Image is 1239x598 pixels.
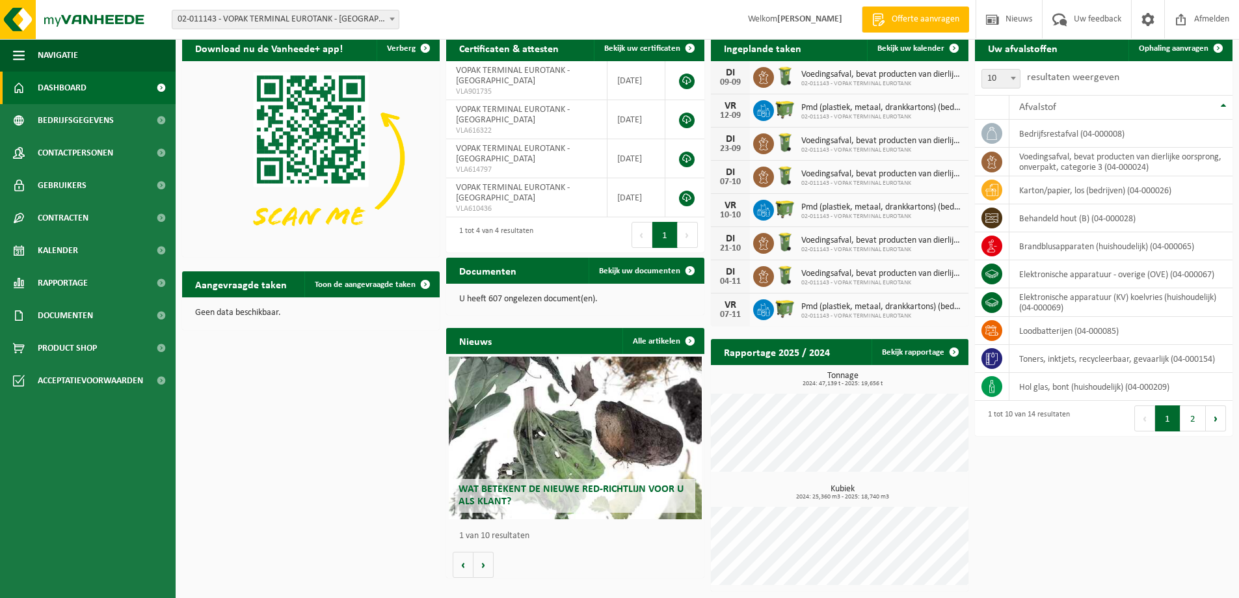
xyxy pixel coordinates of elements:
[456,165,596,175] span: VLA614797
[801,180,962,187] span: 02-011143 - VOPAK TERMINAL EUROTANK
[38,267,88,299] span: Rapportage
[446,258,529,283] h2: Documenten
[888,13,963,26] span: Offerte aanvragen
[774,65,796,87] img: WB-0140-HPE-GN-50
[38,72,87,104] span: Dashboard
[717,101,743,111] div: VR
[678,222,698,248] button: Next
[717,372,968,387] h3: Tonnage
[456,126,596,136] span: VLA616322
[607,139,666,178] td: [DATE]
[182,35,356,61] h2: Download nu de Vanheede+ app!
[774,264,796,286] img: WB-0140-HPE-GN-50
[652,222,678,248] button: 1
[195,308,427,318] p: Geen data beschikbaar.
[717,310,743,319] div: 07-11
[1027,72,1119,83] label: resultaten weergeven
[622,328,703,354] a: Alle artikelen
[717,200,743,211] div: VR
[1009,176,1232,204] td: karton/papier, los (bedrijven) (04-000026)
[1128,35,1231,61] a: Ophaling aanvragen
[446,35,572,61] h2: Certificaten & attesten
[456,87,596,97] span: VLA901735
[981,69,1020,88] span: 10
[801,70,962,80] span: Voedingsafval, bevat producten van dierlijke oorsprong, onverpakt, categorie 3
[801,302,962,312] span: Pmd (plastiek, metaal, drankkartons) (bedrijven)
[774,231,796,253] img: WB-0140-HPE-GN-50
[717,244,743,253] div: 21-10
[877,44,944,53] span: Bekijk uw kalender
[801,202,962,213] span: Pmd (plastiek, metaal, drankkartons) (bedrijven)
[1019,102,1056,113] span: Afvalstof
[1134,405,1155,431] button: Previous
[867,35,967,61] a: Bekijk uw kalender
[717,234,743,244] div: DI
[1139,44,1208,53] span: Ophaling aanvragen
[1206,405,1226,431] button: Next
[456,183,570,203] span: VOPAK TERMINAL EUROTANK - [GEOGRAPHIC_DATA]
[777,14,842,24] strong: [PERSON_NAME]
[774,98,796,120] img: WB-1100-HPE-GN-50
[1009,260,1232,288] td: elektronische apparatuur - overige (OVE) (04-000067)
[717,134,743,144] div: DI
[801,213,962,221] span: 02-011143 - VOPAK TERMINAL EUROTANK
[387,44,416,53] span: Verberg
[1009,288,1232,317] td: elektronische apparatuur (KV) koelvries (huishoudelijk) (04-000069)
[774,297,796,319] img: WB-1100-HPE-GN-50
[717,178,743,187] div: 07-10
[801,113,962,121] span: 02-011143 - VOPAK TERMINAL EUROTANK
[456,66,570,86] span: VOPAK TERMINAL EUROTANK - [GEOGRAPHIC_DATA]
[604,44,680,53] span: Bekijk uw certificaten
[607,100,666,139] td: [DATE]
[594,35,703,61] a: Bekijk uw certificaten
[872,339,967,365] a: Bekijk rapportage
[1009,345,1232,373] td: toners, inktjets, recycleerbaar, gevaarlijk (04-000154)
[1009,204,1232,232] td: behandeld hout (B) (04-000028)
[459,484,684,507] span: Wat betekent de nieuwe RED-richtlijn voor u als klant?
[1009,373,1232,401] td: hol glas, bont (huishoudelijk) (04-000209)
[801,269,962,279] span: Voedingsafval, bevat producten van dierlijke oorsprong, onverpakt, categorie 3
[717,211,743,220] div: 10-10
[1009,120,1232,148] td: bedrijfsrestafval (04-000008)
[1009,148,1232,176] td: voedingsafval, bevat producten van dierlijke oorsprong, onverpakt, categorie 3 (04-000024)
[38,299,93,332] span: Documenten
[717,111,743,120] div: 12-09
[717,494,968,500] span: 2024: 25,360 m3 - 2025: 18,740 m3
[453,552,473,578] button: Vorige
[774,131,796,154] img: WB-0140-HPE-GN-50
[38,169,87,202] span: Gebruikers
[862,7,969,33] a: Offerte aanvragen
[717,267,743,277] div: DI
[449,357,701,519] a: Wat betekent de nieuwe RED-richtlijn voor u als klant?
[38,364,143,397] span: Acceptatievoorwaarden
[801,103,962,113] span: Pmd (plastiek, metaal, drankkartons) (bedrijven)
[774,165,796,187] img: WB-0140-HPE-GN-50
[456,144,570,164] span: VOPAK TERMINAL EUROTANK - [GEOGRAPHIC_DATA]
[717,144,743,154] div: 23-09
[801,169,962,180] span: Voedingsafval, bevat producten van dierlijke oorsprong, onverpakt, categorie 3
[801,312,962,320] span: 02-011143 - VOPAK TERMINAL EUROTANK
[172,10,399,29] span: 02-011143 - VOPAK TERMINAL EUROTANK - ANTWERPEN
[774,198,796,220] img: WB-1100-HPE-GN-50
[182,61,440,254] img: Download de VHEPlus App
[717,277,743,286] div: 04-11
[1009,232,1232,260] td: brandblusapparaten (huishoudelijk) (04-000065)
[801,146,962,154] span: 02-011143 - VOPAK TERMINAL EUROTANK
[711,35,814,61] h2: Ingeplande taken
[456,105,570,125] span: VOPAK TERMINAL EUROTANK - [GEOGRAPHIC_DATA]
[801,136,962,146] span: Voedingsafval, bevat producten van dierlijke oorsprong, onverpakt, categorie 3
[473,552,494,578] button: Volgende
[801,246,962,254] span: 02-011143 - VOPAK TERMINAL EUROTANK
[717,300,743,310] div: VR
[453,221,533,249] div: 1 tot 4 van 4 resultaten
[38,234,78,267] span: Kalender
[632,222,652,248] button: Previous
[801,80,962,88] span: 02-011143 - VOPAK TERMINAL EUROTANK
[801,236,962,246] span: Voedingsafval, bevat producten van dierlijke oorsprong, onverpakt, categorie 3
[377,35,438,61] button: Verberg
[717,78,743,87] div: 09-09
[975,35,1071,61] h2: Uw afvalstoffen
[446,328,505,353] h2: Nieuws
[607,61,666,100] td: [DATE]
[589,258,703,284] a: Bekijk uw documenten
